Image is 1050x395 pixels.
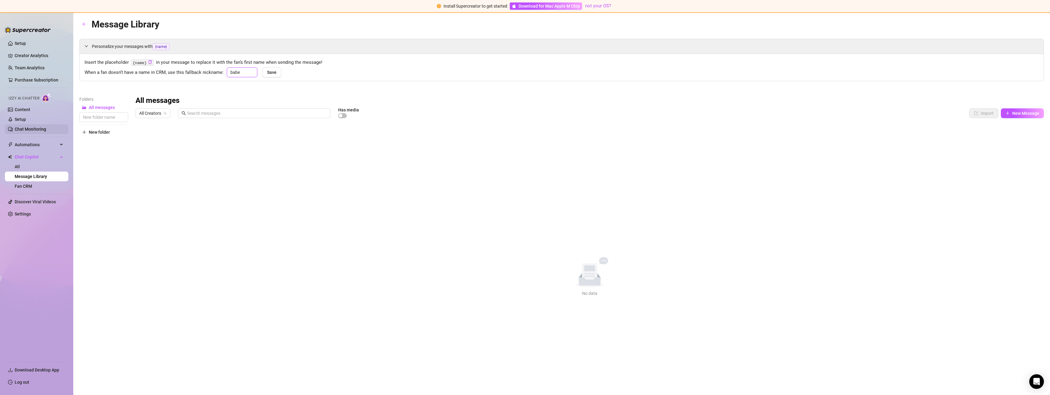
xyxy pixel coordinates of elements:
span: Install Supercreator to get started [444,4,507,9]
span: download [8,368,13,372]
a: Creator Analytics [15,51,63,60]
span: Insert the placeholder in your message to replace it with the fan’s first name when sending the m... [85,59,1039,66]
span: plus [1005,111,1010,115]
img: logo-BBDzfeDw.svg [5,27,51,33]
button: Click to Copy [148,60,152,65]
a: Purchase Subscription [15,75,63,85]
button: Save [262,67,281,77]
code: {name} [131,60,154,66]
span: New Message [1012,111,1039,116]
a: Setup [15,41,26,46]
span: All messages [89,105,115,110]
article: Has media [338,108,359,112]
span: {name} [153,43,169,50]
a: Setup [15,117,26,122]
a: Fan CRM [15,184,32,189]
span: New folder [89,130,110,135]
input: Search messages [187,110,327,117]
span: Download for Mac Apple M Chip [519,3,580,9]
a: Team Analytics [15,65,45,70]
span: Personalize your messages with [92,43,1039,50]
div: No data [562,290,618,297]
span: expanded [85,44,88,48]
span: folder-open [82,105,86,110]
a: not your OS? [585,3,611,9]
span: Automations [15,140,58,150]
span: Save [267,70,277,75]
span: Download Desktop App [15,368,59,372]
a: Message Library [15,174,47,179]
span: team [163,111,167,115]
span: Izzy AI Chatter [9,96,39,101]
a: Chat Monitoring [15,127,46,132]
span: apple [512,4,516,8]
article: Folders [79,96,128,103]
a: Settings [15,212,31,216]
span: arrow-left [82,22,86,26]
button: New folder [79,127,128,137]
span: thunderbolt [8,142,13,147]
button: New Message [1001,108,1044,118]
img: Chat Copilot [8,155,12,159]
span: exclamation-circle [437,4,441,8]
span: plus [82,130,86,134]
div: Open Intercom Messenger [1029,374,1044,389]
a: All [15,164,20,169]
input: New folder name [79,112,128,122]
a: Download for Mac Apple M Chip [510,2,582,10]
a: Log out [15,380,29,385]
button: All messages [79,103,128,112]
a: Content [15,107,30,112]
div: Personalize your messages with{name} [80,39,1044,54]
span: Chat Copilot [15,152,58,162]
span: When a fan doesn’t have a name in CRM, use this fallback nickname: [85,69,224,76]
button: Import [969,108,998,118]
span: copy [148,60,152,64]
img: AI Chatter [42,93,51,102]
a: Discover Viral Videos [15,199,56,204]
span: search [182,111,186,115]
h3: All messages [136,96,179,106]
article: Message Library [92,17,159,31]
span: All Creators [139,109,167,118]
